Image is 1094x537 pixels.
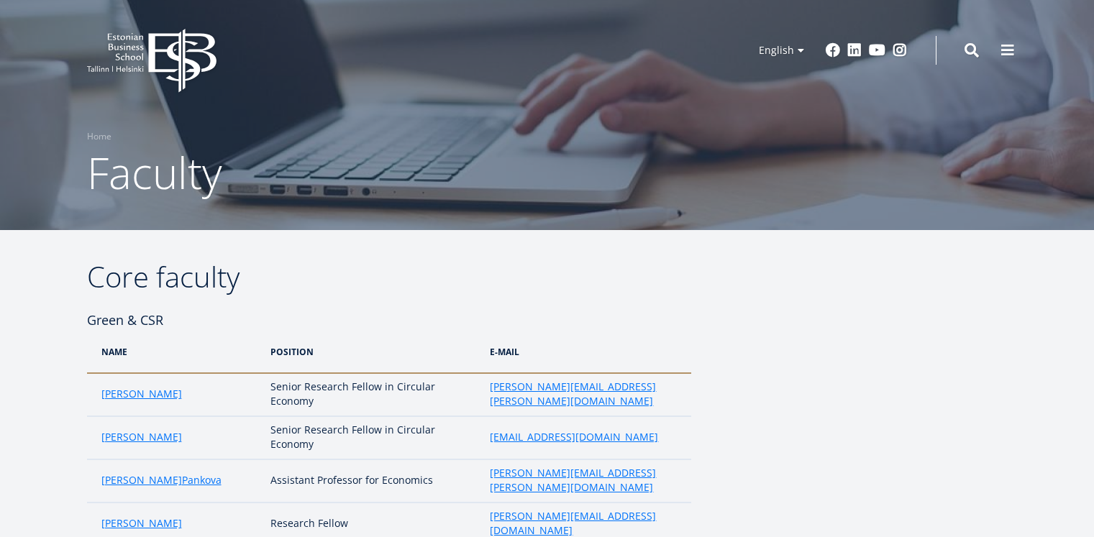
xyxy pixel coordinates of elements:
a: [PERSON_NAME] [101,516,182,531]
a: Home [87,129,111,144]
a: Facebook [826,43,840,58]
h4: Green & CSR [87,309,691,331]
th: position [263,331,483,373]
td: Senior Research Fellow in Circular Economy [263,373,483,416]
h2: Core faculty [87,259,691,295]
th: e-mail [483,331,690,373]
th: Name [87,331,264,373]
a: [PERSON_NAME][EMAIL_ADDRESS][PERSON_NAME][DOMAIN_NAME] [490,380,676,408]
a: Linkedin [847,43,862,58]
a: Instagram [893,43,907,58]
td: Assistant Professor for Economics [263,459,483,502]
a: Pankova [182,473,222,487]
a: Youtube [869,43,885,58]
span: Faculty [87,143,222,202]
a: [EMAIL_ADDRESS][DOMAIN_NAME] [490,430,658,444]
a: [PERSON_NAME] [101,473,182,487]
a: [PERSON_NAME] [101,387,182,401]
td: Senior Research Fellow in Circular Economy [263,416,483,459]
a: [PERSON_NAME] [101,430,182,444]
a: [PERSON_NAME][EMAIL_ADDRESS][PERSON_NAME][DOMAIN_NAME] [490,466,676,495]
